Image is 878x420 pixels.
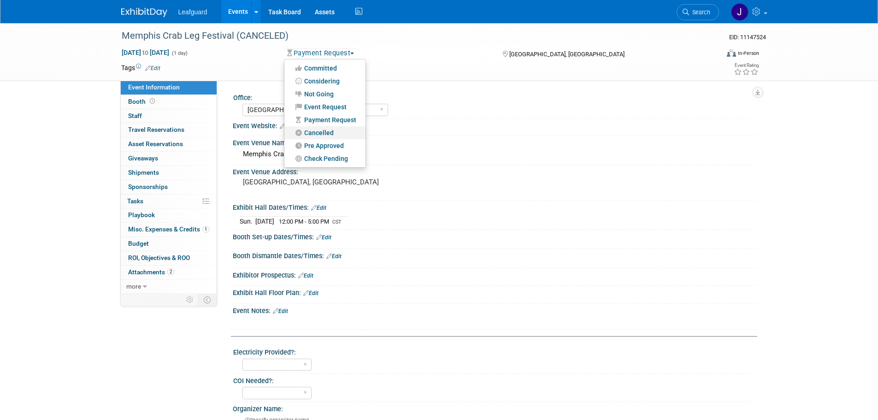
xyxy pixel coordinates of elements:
[128,126,184,133] span: Travel Reservations
[182,294,198,306] td: Personalize Event Tab Strip
[148,98,157,105] span: Booth not reserved yet
[298,272,313,279] a: Edit
[233,165,757,177] div: Event Venue Address:
[737,50,759,57] div: In-Person
[121,152,217,166] a: Giveaways
[284,139,365,152] a: Pre Approved
[509,51,625,58] span: [GEOGRAPHIC_DATA], [GEOGRAPHIC_DATA]
[121,166,217,180] a: Shipments
[126,283,141,290] span: more
[665,48,760,62] div: Event Format
[121,280,217,294] a: more
[316,234,331,241] a: Edit
[128,225,209,233] span: Misc. Expenses & Credits
[128,112,142,119] span: Staff
[284,101,365,113] a: Event Request
[332,219,342,225] span: CST
[121,195,217,208] a: Tasks
[729,34,766,41] span: Event ID: 11147524
[121,223,217,237] a: Misc. Expenses & Credits1
[280,123,295,130] a: Edit
[233,304,757,316] div: Event Notes:
[311,205,326,211] a: Edit
[233,91,753,102] div: Office:
[128,154,158,162] span: Giveaways
[284,88,365,101] a: Not Going
[233,286,757,298] div: Exhibit Hall Floor Plan:
[167,268,174,275] span: 2
[128,240,149,247] span: Budget
[284,75,365,88] a: Considering
[731,3,748,21] img: Jonathan Zargo
[202,226,209,233] span: 1
[284,62,365,75] a: Committed
[284,152,365,165] a: Check Pending
[145,65,160,71] a: Edit
[326,253,342,260] a: Edit
[127,197,143,205] span: Tasks
[284,126,365,139] a: Cancelled
[255,216,274,226] td: [DATE]
[233,119,757,131] div: Event Website:
[284,113,365,126] a: Payment Request
[128,83,180,91] span: Event Information
[233,249,757,261] div: Booth Dismantle Dates/Times:
[121,180,217,194] a: Sponsorships
[121,237,217,251] a: Budget
[121,109,217,123] a: Staff
[727,49,736,57] img: Format-Inperson.png
[243,178,441,186] pre: [GEOGRAPHIC_DATA], [GEOGRAPHIC_DATA]
[128,140,183,148] span: Asset Reservations
[121,8,167,17] img: ExhibitDay
[128,254,190,261] span: ROI, Objectives & ROO
[121,123,217,137] a: Travel Reservations
[121,81,217,95] a: Event Information
[121,251,217,265] a: ROI, Objectives & ROO
[233,374,753,385] div: COI Needed?:
[279,218,329,225] span: 12:00 PM - 5:00 PM
[284,48,358,58] button: Payment Request
[233,136,757,148] div: Event Venue Name:
[233,268,757,280] div: Exhibitor Prospectus:
[233,230,757,242] div: Booth Set-up Dates/Times:
[141,49,150,56] span: to
[273,308,288,314] a: Edit
[677,4,719,20] a: Search
[128,169,159,176] span: Shipments
[198,294,217,306] td: Toggle Event Tabs
[240,216,255,226] td: Sun.
[240,147,750,161] div: Memphis Crab Leg Festival 2025
[128,98,157,105] span: Booth
[121,48,170,57] span: [DATE] [DATE]
[128,183,168,190] span: Sponsorships
[121,266,217,279] a: Attachments2
[121,63,160,72] td: Tags
[121,95,217,109] a: Booth
[121,137,217,151] a: Asset Reservations
[118,28,705,44] div: Memphis Crab Leg Festival (CANCELED)
[233,201,757,213] div: Exhibit Hall Dates/Times:
[233,345,753,357] div: Electricity Provided?:
[128,268,174,276] span: Attachments
[689,9,710,16] span: Search
[233,402,757,414] div: Organizer Name:
[734,63,759,68] div: Event Rating
[171,50,188,56] span: (1 day)
[178,8,207,16] span: Leafguard
[303,290,318,296] a: Edit
[128,211,155,219] span: Playbook
[121,208,217,222] a: Playbook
